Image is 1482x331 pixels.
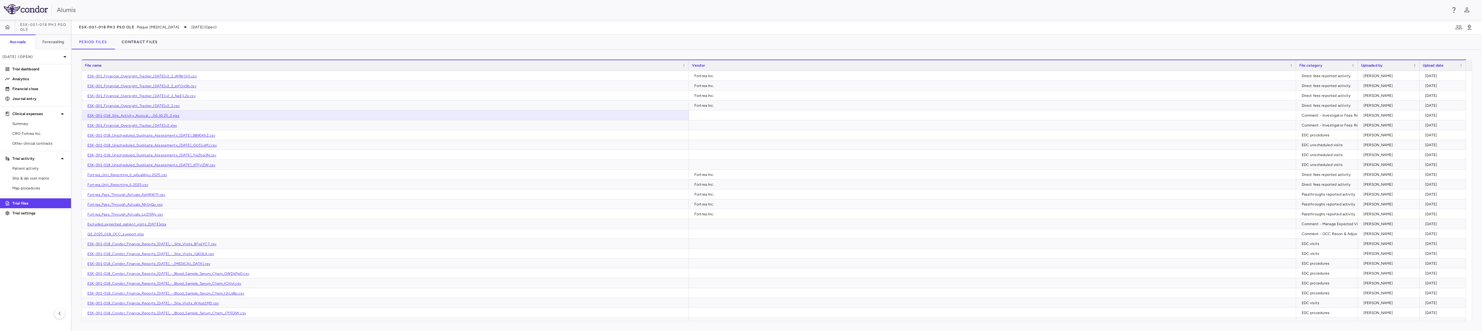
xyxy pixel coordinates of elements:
div: Direct fees reported activity [1302,71,1355,81]
div: EDC procedures [1302,278,1355,288]
span: Uploaded by [1361,63,1383,68]
span: Patient activity [12,166,66,171]
div: [DATE] [1425,180,1463,189]
div: EDC procedures [1302,130,1355,140]
div: [PERSON_NAME] [1363,268,1417,278]
div: [DATE] [1425,189,1463,199]
div: [DATE] [1425,209,1463,219]
a: ESK-001-018_Unscheduled_Duplicate_Assessments_[DATE]_YwZba3N.csv [87,153,216,157]
div: Passthroughs reported activity [1302,199,1355,209]
a: ESK-001-018_Unscheduled_Duplicate_Assessments_[DATE]_GG51qMJ.csv [87,143,217,147]
div: [PERSON_NAME] [1363,298,1417,308]
div: EDC procedures [1302,268,1355,278]
div: EDC procedures [1302,259,1355,268]
a: ESK-001-018_Unscheduled_Duplicate_Assessments_[DATE]_BB90KhZ.csv [87,133,216,138]
div: Fortrea Inc. [694,199,1293,209]
div: EDC visits [1302,249,1355,259]
div: [PERSON_NAME] [1363,278,1417,288]
span: File name [85,63,102,68]
img: logo-full-SnFGN8VE.png [4,4,48,14]
div: [DATE] [1425,150,1463,160]
div: [PERSON_NAME] [1363,180,1417,189]
div: EDC unscheduled visits [1302,140,1355,150]
div: EDC visits [1302,239,1355,249]
div: [DATE] [1425,239,1463,249]
div: [DATE] [1425,71,1463,81]
a: ESK-001-018_Site_Activity_Accrual_-_06.30.25_2.xlsx [87,114,180,118]
div: EDC unscheduled visits [1302,160,1355,170]
p: Trial activity [12,156,59,161]
h6: Forecasting [42,39,65,45]
h6: Accruals [10,39,26,45]
a: ESK-001_Financial_Oversight_Tracker_[DATE]v2.xlsx [87,123,177,128]
div: [PERSON_NAME] [1363,81,1417,91]
span: Upload date [1423,63,1444,68]
div: Fortrea Inc. [694,81,1293,91]
div: Comment - Manage Expected Visits: Patient Journey [1302,219,1394,229]
span: Map procedures [12,185,66,191]
div: [DATE] [1425,160,1463,170]
div: [PERSON_NAME] [1363,259,1417,268]
a: ESK-001-018_Condor_Finance_Reports_[DATE]_-_[MEDICAL_DATA].csv [87,262,210,266]
a: ESK-001_Financial_Oversight_Tracker_[DATE]v2_2_stFOx9b.csv [87,84,196,88]
p: Trial files [12,201,66,206]
div: [DATE] [1425,91,1463,101]
p: Journal entry [12,96,66,101]
div: [PERSON_NAME] [1363,170,1417,180]
div: [DATE] [1425,140,1463,150]
div: Fortrea Inc. [694,170,1293,180]
a: ESK-001-018_Condor_Finance_Reports_[DATE]_-_Site_Visits_8FqzYC7.csv [87,242,216,246]
div: [DATE] [1425,199,1463,209]
div: [PERSON_NAME] [1363,229,1417,239]
div: Comment - Investigator Fees Recon [1302,120,1365,130]
a: Fortrea_Unit_Reporting_6_w6uaWpu.2025.csv [87,173,167,177]
div: [PERSON_NAME] [1363,288,1417,298]
div: Passthroughs reported activity [1302,189,1355,199]
div: Fortrea Inc. [694,180,1293,189]
div: [PERSON_NAME] [1363,101,1417,110]
div: [DATE] [1425,268,1463,278]
div: [PERSON_NAME] [1363,120,1417,130]
div: [PERSON_NAME] [1363,71,1417,81]
span: Vendor [692,63,705,68]
div: [PERSON_NAME] [1363,239,1417,249]
div: [PERSON_NAME] [1363,249,1417,259]
div: [DATE] [1425,259,1463,268]
div: [PERSON_NAME] [1363,140,1417,150]
div: EDC procedures [1302,288,1355,298]
span: ESK-001-018 Ph3 PsO OLE [79,25,134,30]
div: [DATE] [1425,278,1463,288]
span: Site & lab cost matrix [12,176,66,181]
a: Fortrea_Pass_Through_Actuals_KaHRW7f.csv [87,192,165,197]
p: Analytics [12,76,66,82]
div: [DATE] [1425,81,1463,91]
a: ESK-001-018_Unscheduled_Duplicate_Assessments_[DATE]_dTFyiZW.csv [87,163,216,167]
a: ESK-001-018_Condor_Finance_Reports_[DATE]_-_Site_Visits_iQI03LX.csv [87,252,214,256]
div: Comment - OCC Recon & Adjustments [1302,229,1370,239]
span: ESK-001-018 Ph3 PsO OLE [20,22,71,32]
div: Passthroughs reported activity [1302,209,1355,219]
div: [PERSON_NAME] [1363,110,1417,120]
div: Fortrea Inc. [694,189,1293,199]
div: [DATE] [1425,120,1463,130]
span: Plaque [MEDICAL_DATA] [137,24,179,30]
div: [DATE] [1425,219,1463,229]
div: [DATE] [1425,308,1463,318]
div: [DATE] [1425,249,1463,259]
a: Fortrea_Pass_Through_Actuals_NhfzjQu.csv [87,202,163,207]
div: [DATE] [1425,170,1463,180]
p: [DATE] (Open) [2,54,61,60]
p: Trial settings [12,210,66,216]
div: [DATE] [1425,130,1463,140]
a: Excluded_expected_patient_visits_[DATE]xlsx [87,222,166,226]
span: Summary [12,121,66,126]
div: [PERSON_NAME] [1363,189,1417,199]
a: ESK-001_Financial_Oversight_Tracker_[DATE]v2_2_Wf8tGt5.csv [87,74,197,78]
div: [PERSON_NAME] [1363,160,1417,170]
div: Alumis [57,5,1446,14]
div: EDC visits [1302,298,1355,308]
div: Comment - Investigator Fees Recon [1302,110,1365,120]
a: Q2_2025_018_OCC_support.xlsx [87,232,144,236]
span: CRO Fortrea Inc. [12,131,66,136]
button: Contract Files [114,35,165,49]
